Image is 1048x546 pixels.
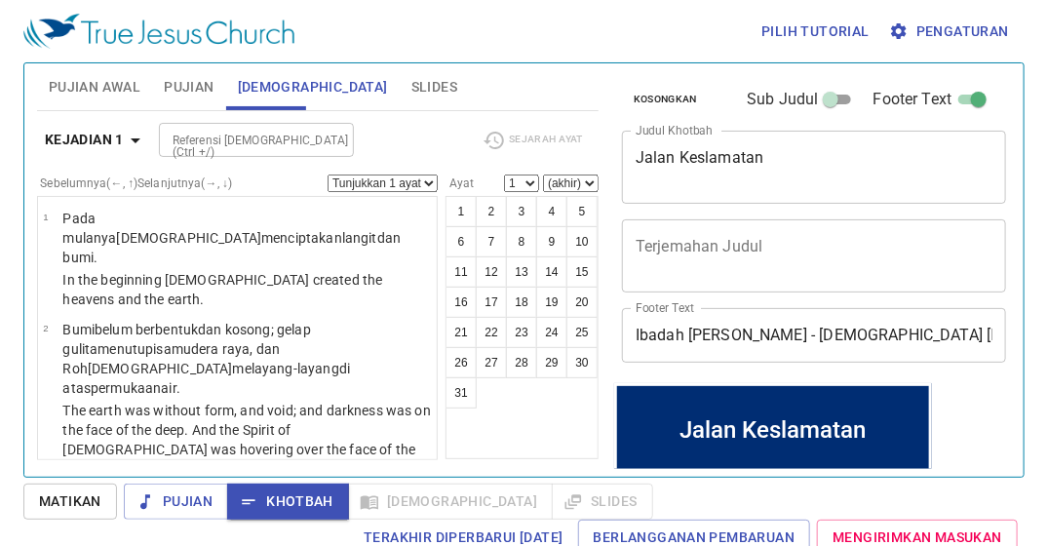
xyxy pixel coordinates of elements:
span: Pujian [139,489,213,514]
input: Type Bible Reference [165,129,316,151]
wh5921: samudera raya [62,341,350,396]
button: Pengaturan [885,14,1017,50]
wh7225: [DEMOGRAPHIC_DATA] [62,230,401,265]
wh7307: [DEMOGRAPHIC_DATA] [62,361,350,396]
button: 9 [536,226,567,257]
button: Kosongkan [622,88,709,111]
p: The earth was without form, and void; and darkness was on the face of the deep. And the Spirit of... [62,401,431,479]
button: 15 [566,256,598,288]
button: 3 [506,196,537,227]
button: 25 [566,317,598,348]
span: Sub Judul [747,88,818,111]
button: 10 [566,226,598,257]
span: Pilih tutorial [761,19,870,44]
span: Pujian [164,75,213,99]
button: 1 [446,196,477,227]
button: 4 [536,196,567,227]
button: 8 [506,226,537,257]
button: 19 [536,287,567,318]
p: Pada mulanya [62,209,431,267]
button: 21 [446,317,477,348]
button: 20 [566,287,598,318]
b: Kejadian 1 [45,128,124,152]
button: 2 [476,196,507,227]
button: Khotbah [227,484,349,520]
span: Matikan [39,489,101,514]
button: 28 [506,347,537,378]
button: 18 [506,287,537,318]
button: 29 [536,347,567,378]
button: 26 [446,347,477,378]
p: Bumi [62,320,431,398]
wh6440: air [161,380,180,396]
span: Pujian Awal [49,75,140,99]
button: 30 [566,347,598,378]
button: 27 [476,347,507,378]
textarea: Jalan Keslamatan [636,148,992,185]
label: Ayat [446,177,474,189]
wh776: . [94,250,97,265]
button: 23 [506,317,537,348]
button: 22 [476,317,507,348]
button: 17 [476,287,507,318]
wh776: belum berbentuk [62,322,350,396]
span: Pengaturan [893,19,1009,44]
button: Pujian [124,484,228,520]
wh4325: . [176,380,180,396]
span: [DEMOGRAPHIC_DATA] [238,75,388,99]
span: Footer Text [873,88,952,111]
span: Kosongkan [634,91,697,108]
span: 2 [43,323,48,333]
wh8414: dan kosong [62,322,350,396]
button: 13 [506,256,537,288]
button: 11 [446,256,477,288]
button: 31 [446,377,477,409]
img: True Jesus Church [23,14,294,49]
wh5921: permukaan [91,380,180,396]
button: Pilih tutorial [754,14,877,50]
wh2822: menutupi [62,341,350,396]
button: 14 [536,256,567,288]
button: Kejadian 1 [37,122,155,158]
button: Matikan [23,484,117,520]
button: 5 [566,196,598,227]
label: Sebelumnya (←, ↑) Selanjutnya (→, ↓) [40,177,232,189]
p: In the beginning [DEMOGRAPHIC_DATA] created the heavens and the earth. [62,270,431,309]
button: 7 [476,226,507,257]
span: Slides [411,75,457,99]
button: 24 [536,317,567,348]
button: 6 [446,226,477,257]
span: Khotbah [243,489,333,514]
wh8415: , dan Roh [62,341,350,396]
span: 1 [43,212,48,222]
button: 12 [476,256,507,288]
button: 16 [446,287,477,318]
